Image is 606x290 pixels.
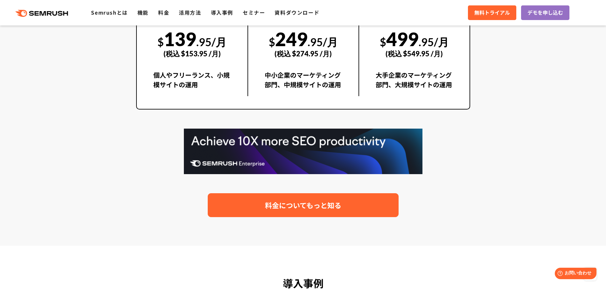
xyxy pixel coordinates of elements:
[269,35,275,48] span: $
[211,9,233,16] a: 導入事例
[308,35,338,48] span: .95/月
[265,200,341,211] span: 料金についてもっと知る
[474,9,510,17] span: 無料トライアル
[527,9,563,17] span: デモを申し込む
[468,5,516,20] a: 無料トライアル
[153,42,231,65] div: (税込 $153.95 /月)
[208,193,399,217] a: 料金についてもっと知る
[380,35,386,48] span: $
[158,9,169,16] a: 料金
[419,35,449,48] span: .95/月
[265,70,342,96] div: 中小企業のマーケティング部門、中規模サイトの運用
[376,21,453,65] div: 499
[179,9,201,16] a: 活用方法
[243,9,265,16] a: セミナー
[549,265,599,283] iframe: Help widget launcher
[157,35,164,48] span: $
[521,5,569,20] a: デモを申し込む
[265,21,342,65] div: 249
[137,9,149,16] a: 機能
[153,21,231,65] div: 139
[376,70,453,96] div: 大手企業のマーケティング部門、大規模サイトの運用
[153,70,231,96] div: 個人やフリーランス、小規模サイトの運用
[265,42,342,65] div: (税込 $274.95 /月)
[196,35,226,48] span: .95/月
[376,42,453,65] div: (税込 $549.95 /月)
[275,9,319,16] a: 資料ダウンロード
[91,9,128,16] a: Semrushとは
